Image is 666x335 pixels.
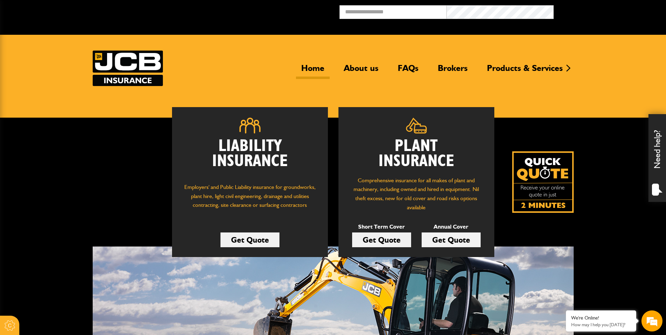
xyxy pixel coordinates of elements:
h2: Liability Insurance [183,139,317,176]
div: We're Online! [571,315,631,321]
p: Employers' and Public Liability insurance for groundworks, plant hire, light civil engineering, d... [183,183,317,216]
a: Get Quote [220,232,279,247]
img: JCB Insurance Services logo [93,51,163,86]
div: Need help? [648,114,666,202]
p: Short Term Cover [352,222,411,231]
img: Quick Quote [512,151,574,213]
a: About us [338,63,384,79]
h2: Plant Insurance [349,139,484,169]
a: Products & Services [482,63,568,79]
a: JCB Insurance Services [93,51,163,86]
a: FAQs [393,63,424,79]
p: Annual Cover [422,222,481,231]
a: Get Quote [352,232,411,247]
p: How may I help you today? [571,322,631,327]
button: Broker Login [554,5,661,16]
a: Get Quote [422,232,481,247]
a: Get your insurance quote isn just 2-minutes [512,151,574,213]
a: Home [296,63,330,79]
p: Comprehensive insurance for all makes of plant and machinery, including owned and hired in equipm... [349,176,484,212]
a: Brokers [433,63,473,79]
